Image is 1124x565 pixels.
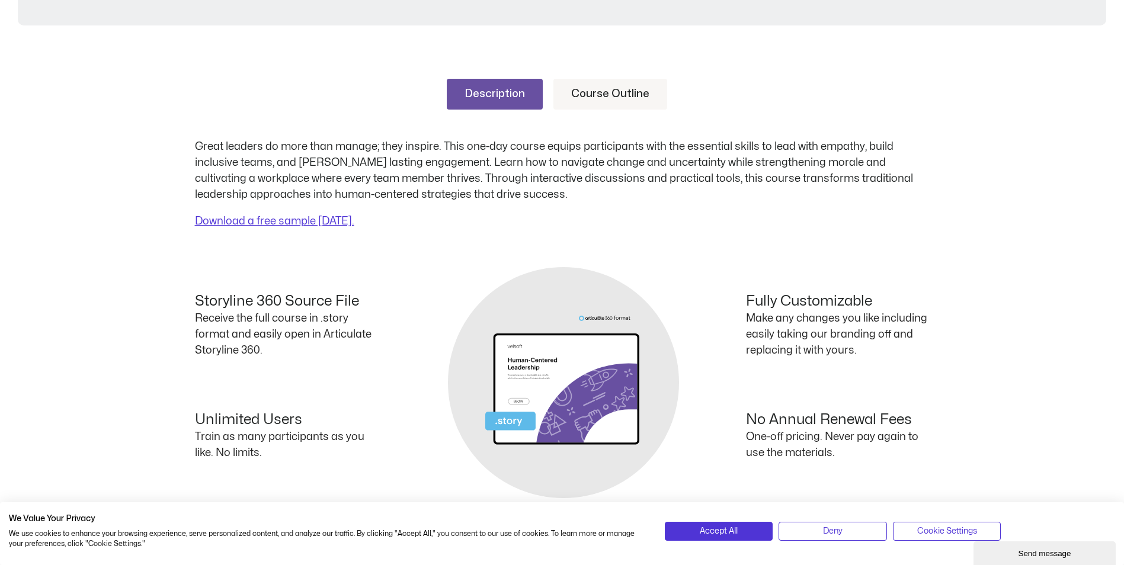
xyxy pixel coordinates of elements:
[746,293,930,310] h4: Fully Customizable
[195,412,379,429] h4: Unlimited Users
[9,513,647,524] h2: We Value Your Privacy
[195,216,354,226] a: Download a free sample [DATE].
[917,525,977,538] span: Cookie Settings
[195,310,379,358] p: Receive the full course in .story format and easily open in Articulate Storyline 360.
[779,522,887,541] button: Deny all cookies
[893,522,1001,541] button: Adjust cookie preferences
[974,539,1118,565] iframe: chat widget
[447,79,543,110] a: Description
[665,522,773,541] button: Accept all cookies
[746,412,930,429] h4: No Annual Renewal Fees
[746,429,930,461] p: One-off pricing. Never pay again to use the materials.
[195,293,379,310] h4: Storyline 360 Source File
[746,310,930,358] p: Make any changes you like including easily taking our branding off and replacing it with yours.
[823,525,843,538] span: Deny
[195,139,930,203] p: Great leaders do more than manage; they inspire. This one-day course equips participants with the...
[700,525,738,538] span: Accept All
[9,529,647,549] p: We use cookies to enhance your browsing experience, serve personalized content, and analyze our t...
[553,79,667,110] a: Course Outline
[195,429,379,461] p: Train as many participants as you like. No limits.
